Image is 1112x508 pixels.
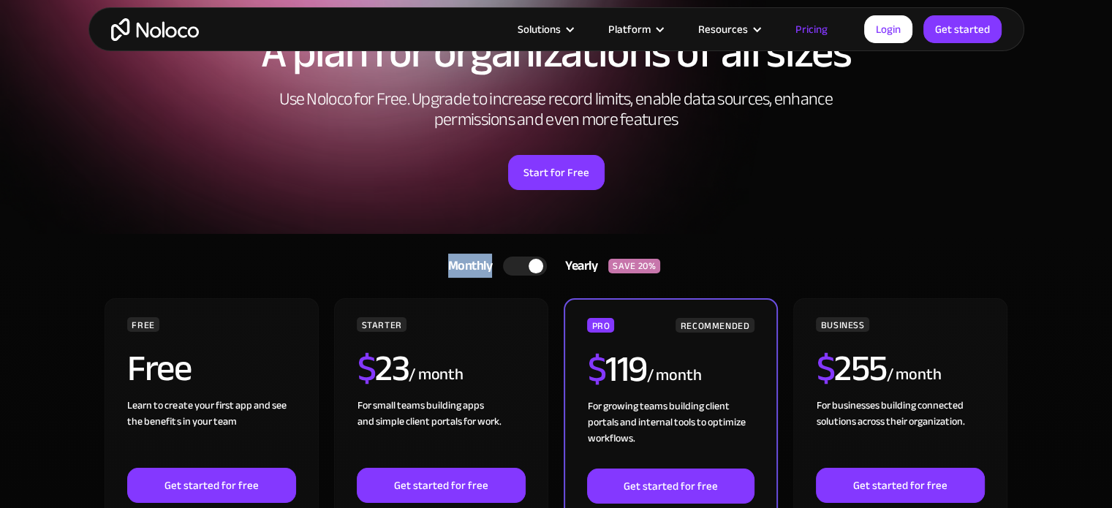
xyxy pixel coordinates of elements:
[127,317,159,332] div: FREE
[676,318,754,333] div: RECOMMENDED
[816,468,984,503] a: Get started for free
[357,398,525,468] div: For small teams building apps and simple client portals for work. ‍
[698,20,748,39] div: Resources
[590,20,680,39] div: Platform
[127,398,295,468] div: Learn to create your first app and see the benefits in your team ‍
[518,20,561,39] div: Solutions
[547,255,608,277] div: Yearly
[816,334,834,403] span: $
[499,20,590,39] div: Solutions
[127,350,191,387] h2: Free
[608,259,660,273] div: SAVE 20%
[646,364,701,387] div: / month
[680,20,777,39] div: Resources
[409,363,464,387] div: / month
[923,15,1002,43] a: Get started
[430,255,504,277] div: Monthly
[357,350,409,387] h2: 23
[886,363,941,387] div: / month
[357,317,406,332] div: STARTER
[111,18,199,41] a: home
[587,351,646,387] h2: 119
[816,398,984,468] div: For businesses building connected solutions across their organization. ‍
[264,89,849,130] h2: Use Noloco for Free. Upgrade to increase record limits, enable data sources, enhance permissions ...
[608,20,651,39] div: Platform
[816,350,886,387] h2: 255
[587,318,614,333] div: PRO
[357,468,525,503] a: Get started for free
[816,317,869,332] div: BUSINESS
[127,468,295,503] a: Get started for free
[587,398,754,469] div: For growing teams building client portals and internal tools to optimize workflows.
[587,335,605,403] span: $
[864,15,912,43] a: Login
[357,334,375,403] span: $
[508,155,605,190] a: Start for Free
[777,20,846,39] a: Pricing
[103,31,1010,75] h1: A plan for organizations of all sizes
[587,469,754,504] a: Get started for free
